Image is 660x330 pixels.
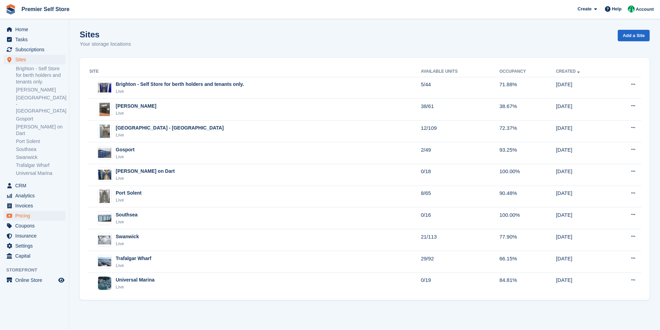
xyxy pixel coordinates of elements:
[556,251,610,273] td: [DATE]
[421,229,500,251] td: 21/113
[3,211,65,221] a: menu
[15,221,57,231] span: Coupons
[612,6,622,12] span: Help
[556,121,610,142] td: [DATE]
[116,102,156,110] div: [PERSON_NAME]
[116,211,138,218] div: Southsea
[499,251,556,273] td: 66.15%
[16,170,65,177] a: Universal Marina
[116,189,142,197] div: Port Solent
[16,65,65,85] a: Brighton - Self Store for berth holders and tenants only.
[15,251,57,261] span: Capital
[3,231,65,241] a: menu
[15,231,57,241] span: Insurance
[15,241,57,251] span: Settings
[3,191,65,200] a: menu
[3,35,65,44] a: menu
[3,221,65,231] a: menu
[499,66,556,77] th: Occupancy
[421,207,500,229] td: 0/16
[116,197,142,204] div: Live
[556,273,610,294] td: [DATE]
[556,186,610,207] td: [DATE]
[421,66,500,77] th: Available Units
[15,35,57,44] span: Tasks
[3,181,65,190] a: menu
[80,30,131,39] h1: Sites
[556,142,610,164] td: [DATE]
[421,273,500,294] td: 0/19
[15,211,57,221] span: Pricing
[556,207,610,229] td: [DATE]
[98,148,111,158] img: Image of Gosport site
[16,95,65,114] a: [GEOGRAPHIC_DATA] - [GEOGRAPHIC_DATA]
[19,3,72,15] a: Premier Self Store
[99,189,110,203] img: Image of Port Solent site
[421,164,500,186] td: 0/18
[499,142,556,164] td: 93.25%
[15,181,57,190] span: CRM
[578,6,591,12] span: Create
[116,168,175,175] div: [PERSON_NAME] on Dart
[98,277,111,290] img: Image of Universal Marina site
[116,276,155,284] div: Universal Marina
[556,77,610,99] td: [DATE]
[116,124,224,132] div: [GEOGRAPHIC_DATA] - [GEOGRAPHIC_DATA]
[3,55,65,64] a: menu
[499,273,556,294] td: 84.81%
[499,121,556,142] td: 72.37%
[116,81,244,88] div: Brighton - Self Store for berth holders and tenants only.
[499,207,556,229] td: 100.00%
[499,186,556,207] td: 90.48%
[16,116,65,122] a: Gosport
[628,6,635,12] img: Peter Pring
[15,275,57,285] span: Online Store
[499,77,556,99] td: 71.88%
[3,275,65,285] a: menu
[6,4,16,15] img: stora-icon-8386f47178a22dfd0bd8f6a31ec36ba5ce8667c1dd55bd0f319d3a0aa187defe.svg
[421,142,500,164] td: 2/49
[16,162,65,169] a: Trafalgar Wharf
[15,45,57,54] span: Subscriptions
[116,240,139,247] div: Live
[116,132,224,139] div: Live
[421,121,500,142] td: 12/109
[16,124,65,137] a: [PERSON_NAME] on Dart
[88,66,421,77] th: Site
[499,164,556,186] td: 100.00%
[116,175,175,182] div: Live
[80,40,131,48] p: Your storage locations
[116,110,156,117] div: Live
[3,25,65,34] a: menu
[3,241,65,251] a: menu
[15,201,57,211] span: Invoices
[15,55,57,64] span: Sites
[16,138,65,145] a: Port Solent
[116,153,134,160] div: Live
[556,229,610,251] td: [DATE]
[3,251,65,261] a: menu
[15,25,57,34] span: Home
[499,229,556,251] td: 77.90%
[116,233,139,240] div: Swanwick
[3,45,65,54] a: menu
[98,257,111,266] img: Image of Trafalgar Wharf site
[116,88,244,95] div: Live
[57,276,65,284] a: Preview store
[421,77,500,99] td: 5/44
[618,30,650,41] a: Add a Site
[16,146,65,153] a: Southsea
[421,251,500,273] td: 29/92
[16,87,65,93] a: [PERSON_NAME]
[116,218,138,225] div: Live
[421,186,500,207] td: 8/65
[15,191,57,200] span: Analytics
[556,164,610,186] td: [DATE]
[556,99,610,121] td: [DATE]
[636,6,654,13] span: Account
[6,267,69,274] span: Storefront
[3,201,65,211] a: menu
[116,146,134,153] div: Gosport
[116,284,155,291] div: Live
[98,170,111,180] img: Image of Noss on Dart site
